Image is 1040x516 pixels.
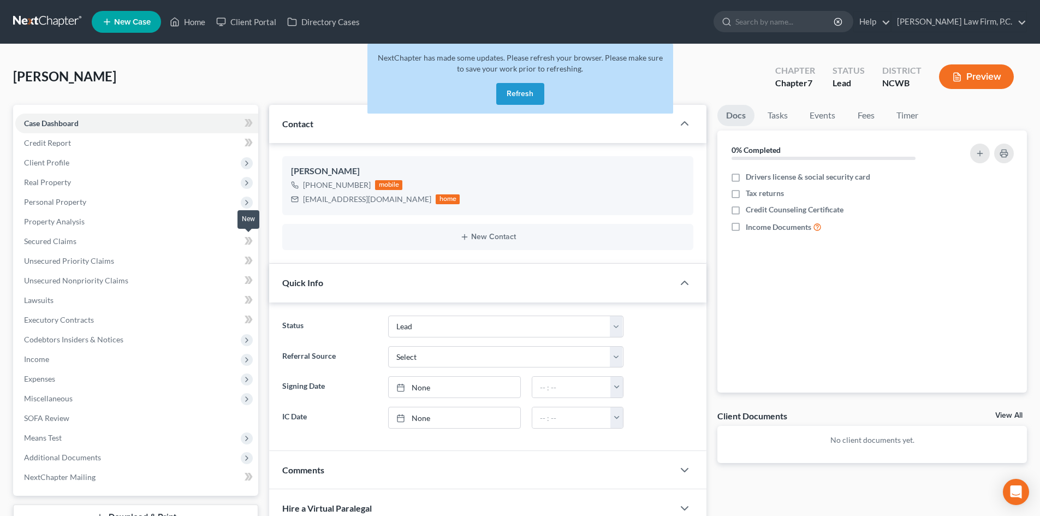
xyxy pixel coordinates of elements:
[24,158,69,167] span: Client Profile
[15,212,258,232] a: Property Analysis
[775,64,815,77] div: Chapter
[24,315,94,324] span: Executory Contracts
[833,77,865,90] div: Lead
[24,276,128,285] span: Unsecured Nonpriority Claims
[15,467,258,487] a: NextChapter Mailing
[277,346,382,368] label: Referral Source
[15,408,258,428] a: SOFA Review
[237,210,259,228] div: New
[24,217,85,226] span: Property Analysis
[303,194,431,205] div: [EMAIL_ADDRESS][DOMAIN_NAME]
[15,251,258,271] a: Unsecured Priority Claims
[24,374,55,383] span: Expenses
[15,271,258,290] a: Unsecured Nonpriority Claims
[282,12,365,32] a: Directory Cases
[532,377,611,398] input: -- : --
[848,105,883,126] a: Fees
[389,407,520,428] a: None
[888,105,927,126] a: Timer
[775,77,815,90] div: Chapter
[732,145,781,155] strong: 0% Completed
[375,180,402,190] div: mobile
[15,310,258,330] a: Executory Contracts
[833,64,865,77] div: Status
[717,410,787,422] div: Client Documents
[995,412,1023,419] a: View All
[277,376,382,398] label: Signing Date
[24,453,101,462] span: Additional Documents
[746,204,843,215] span: Credit Counseling Certificate
[496,83,544,105] button: Refresh
[882,64,922,77] div: District
[726,435,1018,446] p: No client documents yet.
[746,171,870,182] span: Drivers license & social security card
[746,188,784,199] span: Tax returns
[24,118,79,128] span: Case Dashboard
[24,354,49,364] span: Income
[1003,479,1029,505] div: Open Intercom Messenger
[15,232,258,251] a: Secured Claims
[24,394,73,403] span: Miscellaneous
[882,77,922,90] div: NCWB
[24,413,69,423] span: SOFA Review
[24,256,114,265] span: Unsecured Priority Claims
[24,472,96,482] span: NextChapter Mailing
[807,78,812,88] span: 7
[13,68,116,84] span: [PERSON_NAME]
[15,114,258,133] a: Case Dashboard
[282,118,313,129] span: Contact
[759,105,797,126] a: Tasks
[211,12,282,32] a: Client Portal
[854,12,890,32] a: Help
[389,377,520,398] a: None
[24,177,71,187] span: Real Property
[939,64,1014,89] button: Preview
[303,180,371,191] div: [PHONE_NUMBER]
[15,133,258,153] a: Credit Report
[291,165,685,178] div: [PERSON_NAME]
[378,53,663,73] span: NextChapter has made some updates. Please refresh your browser. Please make sure to save your wor...
[532,407,611,428] input: -- : --
[801,105,844,126] a: Events
[24,433,62,442] span: Means Test
[436,194,460,204] div: home
[15,290,258,310] a: Lawsuits
[24,236,76,246] span: Secured Claims
[717,105,754,126] a: Docs
[291,233,685,241] button: New Contact
[282,277,323,288] span: Quick Info
[892,12,1026,32] a: [PERSON_NAME] Law Firm, P.C.
[24,335,123,344] span: Codebtors Insiders & Notices
[277,316,382,337] label: Status
[24,138,71,147] span: Credit Report
[114,18,151,26] span: New Case
[735,11,835,32] input: Search by name...
[24,197,86,206] span: Personal Property
[282,503,372,513] span: Hire a Virtual Paralegal
[277,407,382,429] label: IC Date
[282,465,324,475] span: Comments
[746,222,811,233] span: Income Documents
[24,295,54,305] span: Lawsuits
[164,12,211,32] a: Home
